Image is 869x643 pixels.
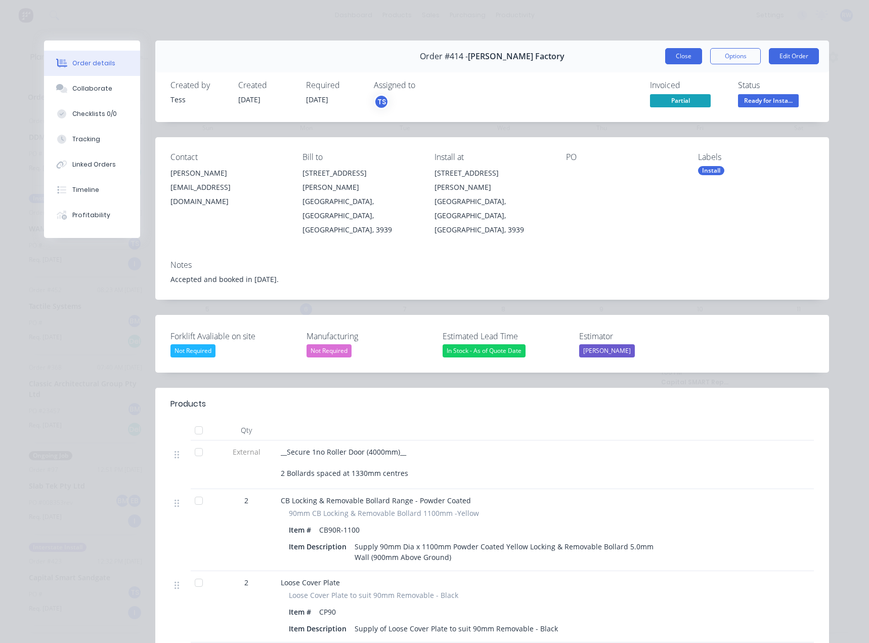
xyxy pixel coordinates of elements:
[170,274,814,285] div: Accepted and booked in [DATE].
[289,621,351,636] div: Item Description
[44,101,140,127] button: Checklists 0/0
[72,211,110,220] div: Profitability
[72,109,117,118] div: Checklists 0/0
[738,94,799,107] span: Ready for Insta...
[289,590,458,600] span: Loose Cover Plate to suit 90mm Removable - Black
[170,94,226,105] div: Tess
[650,94,711,107] span: Partial
[170,260,814,270] div: Notes
[698,166,724,175] div: Install
[307,344,352,357] div: Not Required
[72,135,100,144] div: Tracking
[170,330,297,342] label: Forklift Avaliable on site
[44,177,140,203] button: Timeline
[238,81,294,90] div: Created
[216,420,277,440] div: Qty
[650,81,726,90] div: Invoiced
[443,344,526,357] div: In Stock - As of Quote Date
[374,81,475,90] div: Assigned to
[170,180,286,209] div: [EMAIL_ADDRESS][DOMAIN_NAME]
[315,605,340,619] div: CP90
[72,59,115,68] div: Order details
[220,447,273,457] span: External
[302,166,418,194] div: [STREET_ADDRESS][PERSON_NAME]
[289,508,479,518] span: 90mm CB Locking & Removable Bollard 1100mm -Yellow
[351,539,669,565] div: Supply 90mm Dia x 1100mm Powder Coated Yellow Locking & Removable Bollard 5.0mm Wall (900mm Above...
[468,52,564,61] span: [PERSON_NAME] Factory
[302,194,418,237] div: [GEOGRAPHIC_DATA], [GEOGRAPHIC_DATA], [GEOGRAPHIC_DATA], 3939
[44,203,140,228] button: Profitability
[289,523,315,537] div: Item #
[420,52,468,61] span: Order #414 -
[72,185,99,194] div: Timeline
[434,166,550,237] div: [STREET_ADDRESS][PERSON_NAME][GEOGRAPHIC_DATA], [GEOGRAPHIC_DATA], [GEOGRAPHIC_DATA], 3939
[44,51,140,76] button: Order details
[289,605,315,619] div: Item #
[307,330,433,342] label: Manufacturing
[170,344,215,357] div: Not Required
[579,344,635,357] div: [PERSON_NAME]
[738,81,814,90] div: Status
[306,95,328,104] span: [DATE]
[579,330,706,342] label: Estimator
[710,48,761,64] button: Options
[44,152,140,177] button: Linked Orders
[443,330,569,342] label: Estimated Lead Time
[351,621,562,636] div: Supply of Loose Cover Plate to suit 90mm Removable - Black
[434,194,550,237] div: [GEOGRAPHIC_DATA], [GEOGRAPHIC_DATA], [GEOGRAPHIC_DATA], 3939
[698,152,814,162] div: Labels
[281,447,408,478] span: __Secure 1no Roller Door (4000mm)__ 2 Bollards spaced at 1330mm centres
[72,160,116,169] div: Linked Orders
[281,578,340,587] span: Loose Cover Plate
[315,523,364,537] div: CB90R-1100
[244,577,248,588] span: 2
[374,94,389,109] button: TS
[302,166,418,237] div: [STREET_ADDRESS][PERSON_NAME][GEOGRAPHIC_DATA], [GEOGRAPHIC_DATA], [GEOGRAPHIC_DATA], 3939
[434,152,550,162] div: Install at
[44,76,140,101] button: Collaborate
[306,81,362,90] div: Required
[170,81,226,90] div: Created by
[244,495,248,506] span: 2
[434,166,550,194] div: [STREET_ADDRESS][PERSON_NAME]
[302,152,418,162] div: Bill to
[738,94,799,109] button: Ready for Insta...
[238,95,260,104] span: [DATE]
[72,84,112,93] div: Collaborate
[170,166,286,180] div: [PERSON_NAME]
[769,48,819,64] button: Edit Order
[665,48,702,64] button: Close
[566,152,682,162] div: PO
[170,398,206,410] div: Products
[170,152,286,162] div: Contact
[281,496,471,505] span: CB Locking & Removable Bollard Range - Powder Coated
[170,166,286,209] div: [PERSON_NAME][EMAIL_ADDRESS][DOMAIN_NAME]
[289,539,351,554] div: Item Description
[44,127,140,152] button: Tracking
